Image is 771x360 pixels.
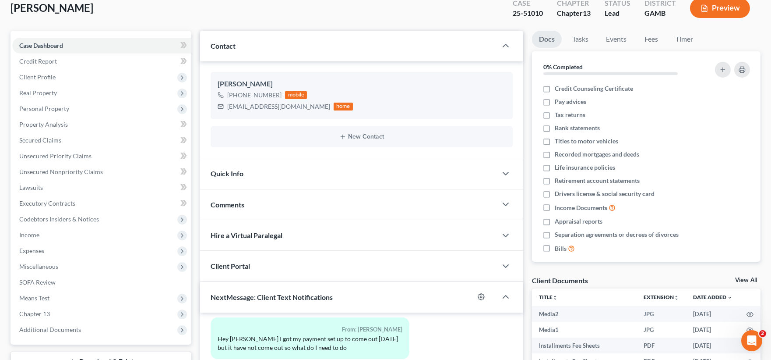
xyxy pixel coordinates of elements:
span: [PERSON_NAME] [11,1,93,14]
a: Docs [532,31,562,48]
span: Recorded mortgages and deeds [555,150,639,159]
span: Miscellaneous [19,263,58,270]
span: Life insurance policies [555,163,615,172]
span: Credit Report [19,57,57,65]
span: Case Dashboard [19,42,63,49]
span: Quick Info [211,169,243,178]
span: Separation agreements or decrees of divorces [555,230,679,239]
a: Unsecured Nonpriority Claims [12,164,191,180]
span: SOFA Review [19,278,56,286]
span: Bills [555,244,567,253]
a: Unsecured Priority Claims [12,148,191,164]
span: Expenses [19,247,44,254]
a: Property Analysis [12,117,191,132]
span: Income [19,231,39,239]
a: Extensionunfold_more [644,294,679,300]
span: 2 [759,330,766,337]
span: Personal Property [19,105,69,112]
div: Hey [PERSON_NAME] I got my payment set up to come out [DATE] but it have not come out so what do ... [218,335,402,352]
div: Lead [605,8,630,18]
span: Comments [211,200,244,209]
span: Hire a Virtual Paralegal [211,231,282,239]
span: Appraisal reports [555,217,602,226]
span: Tax returns [555,110,585,119]
strong: 0% Completed [543,63,583,71]
td: [DATE] [686,306,739,322]
span: Chapter 13 [19,310,50,317]
button: New Contact [218,133,506,140]
span: Bank statements [555,124,600,132]
span: Pay advices [555,97,586,106]
span: 13 [583,9,591,17]
div: 25-51010 [513,8,543,18]
span: Credit Counseling Certificate [555,84,633,93]
span: Codebtors Insiders & Notices [19,215,99,223]
i: unfold_more [553,295,558,300]
a: Lawsuits [12,180,191,196]
a: View All [735,277,757,283]
td: JPG [637,306,686,322]
div: home [334,103,353,110]
td: PDF [637,338,686,353]
span: Drivers license & social security card [555,189,655,198]
a: Secured Claims [12,132,191,148]
div: [PERSON_NAME] [218,79,506,89]
a: Date Added expand_more [693,294,732,300]
span: NextMessage: Client Text Notifications [211,293,333,301]
a: Executory Contracts [12,196,191,211]
a: Titleunfold_more [539,294,558,300]
td: Media2 [532,306,637,322]
div: mobile [285,91,307,99]
a: Tasks [565,31,595,48]
i: expand_more [727,295,732,300]
span: Unsecured Nonpriority Claims [19,168,103,175]
td: [DATE] [686,322,739,338]
span: Lawsuits [19,184,43,191]
span: Retirement account statements [555,176,640,185]
span: Unsecured Priority Claims [19,152,92,160]
i: unfold_more [674,295,679,300]
span: Executory Contracts [19,200,75,207]
a: Events [599,31,634,48]
span: Secured Claims [19,136,61,144]
td: Media1 [532,322,637,338]
span: Titles to motor vehicles [555,137,618,146]
div: [EMAIL_ADDRESS][DOMAIN_NAME] [227,102,330,111]
td: Installments Fee Sheets [532,338,637,353]
a: Fees [637,31,665,48]
div: Chapter [557,8,591,18]
span: Additional Documents [19,326,81,333]
div: [PHONE_NUMBER] [227,91,282,100]
span: Means Test [19,294,49,302]
span: Property Analysis [19,121,68,128]
div: GAMB [644,8,676,18]
td: [DATE] [686,338,739,353]
a: Case Dashboard [12,38,191,53]
span: Client Profile [19,73,56,81]
div: From: [PERSON_NAME] [218,324,402,335]
a: SOFA Review [12,274,191,290]
span: Income Documents [555,203,607,212]
div: Client Documents [532,276,588,285]
a: Timer [669,31,700,48]
span: Client Portal [211,262,250,270]
iframe: Intercom live chat [741,330,762,351]
span: Contact [211,42,236,50]
span: Real Property [19,89,57,96]
td: JPG [637,322,686,338]
a: Credit Report [12,53,191,69]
